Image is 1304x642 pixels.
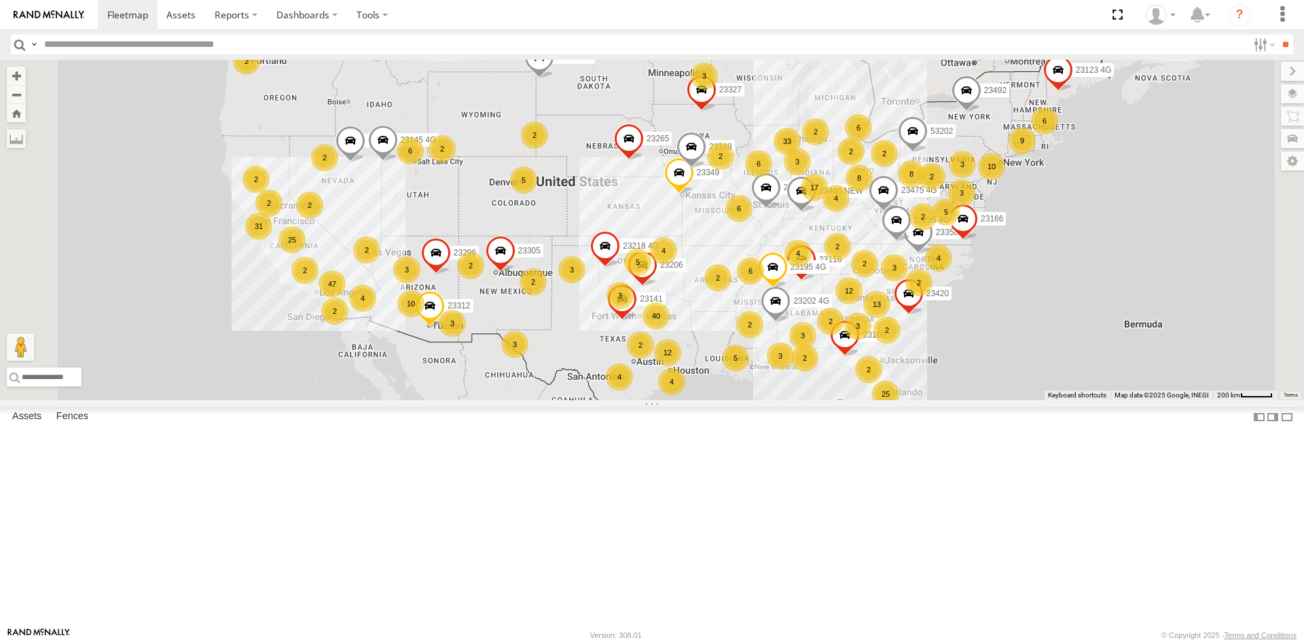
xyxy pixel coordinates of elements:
span: 23107 4G [557,52,593,62]
div: 2 [855,356,882,383]
div: Puma Singh [1141,5,1180,25]
div: 12 [654,339,681,366]
span: 23265 [647,133,669,143]
i: ? [1229,4,1250,26]
span: 23218 4G [623,241,659,251]
div: 13 [863,291,890,318]
span: 53202 [930,126,953,135]
div: 6 [845,114,872,141]
div: 2 [233,48,260,75]
div: 6 [397,137,424,164]
a: Terms (opens in new tab) [1284,393,1298,398]
div: 4 [658,368,685,395]
div: 2 [704,264,731,291]
label: Assets [5,408,48,427]
div: 6 [1031,107,1058,135]
span: 23166 [981,213,1003,223]
div: 2 [627,332,654,359]
div: 2 [871,140,898,167]
div: 8 [846,164,873,192]
label: Search Query [29,35,39,54]
a: Terms and Conditions [1225,631,1297,639]
div: 4 [349,285,376,312]
div: 10 [397,290,424,317]
a: Visit our Website [7,628,70,642]
div: 3 [767,342,794,370]
div: 2 [909,203,937,230]
div: 5 [510,166,537,194]
div: 2 [353,236,380,264]
div: 2 [520,268,547,296]
span: 23460 NEW [819,185,863,195]
div: 25 [278,226,306,253]
label: Dock Summary Table to the Left [1252,407,1266,427]
div: 2 [291,257,319,284]
div: 6 [737,257,764,285]
div: 3 [501,331,528,358]
div: 2 [851,250,878,277]
span: 200 km [1217,391,1240,399]
img: rand-logo.svg [14,10,84,20]
div: 2 [707,143,734,170]
div: 12 [835,277,863,304]
div: 4 [925,245,952,272]
div: 3 [558,256,585,283]
div: 6 [745,150,772,177]
label: Dock Summary Table to the Right [1266,407,1280,427]
label: Search Filter Options [1248,35,1278,54]
div: 3 [784,148,811,175]
div: 47 [319,270,346,298]
label: Fences [50,408,95,427]
div: 2 [255,190,283,217]
div: 3 [606,282,634,309]
div: 9 [1009,127,1036,154]
button: Drag Pegman onto the map to open Street View [7,334,34,361]
button: Zoom in [7,67,26,85]
span: 23170 4G [784,182,820,192]
div: 2 [918,163,945,190]
span: 23349 [697,167,719,177]
div: 5 [624,249,651,276]
span: 23145 4G [401,135,437,145]
div: 2 [521,122,548,149]
div: 33 [774,128,801,155]
span: 23475 4G [901,185,937,195]
div: 8 [898,160,925,188]
div: 4 [606,363,633,391]
div: Version: 308.01 [590,631,642,639]
div: 3 [948,179,975,207]
span: 23206 [660,260,683,270]
div: 31 [245,213,272,240]
span: 23202 4G [793,296,829,305]
div: 3 [691,63,718,90]
div: 3 [789,322,816,349]
div: 2 [824,233,851,260]
span: 23188 [709,141,731,151]
div: 2 [429,135,456,162]
span: 23141 [640,294,662,304]
div: 2 [905,269,932,296]
div: 6 [725,195,753,222]
div: 25 [872,380,899,408]
div: 17 [801,174,828,201]
div: 2 [802,118,829,145]
div: 2 [791,344,818,372]
span: 23296 [454,248,476,257]
span: 23305 [518,246,541,255]
div: 2 [296,192,323,219]
div: 3 [881,254,908,281]
div: 5 [932,198,960,226]
label: Map Settings [1281,151,1304,171]
label: Measure [7,129,26,148]
div: 3 [393,256,420,283]
label: Hide Summary Table [1280,407,1294,427]
div: 2 [817,308,844,335]
div: 4 [822,185,850,212]
span: 23195 4G [791,262,827,271]
div: 2 [321,298,348,325]
div: 4 [650,237,677,264]
span: 23420 [926,289,949,298]
div: 2 [311,144,338,171]
span: 23312 [448,301,470,310]
span: 23123 4G [1076,65,1112,75]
